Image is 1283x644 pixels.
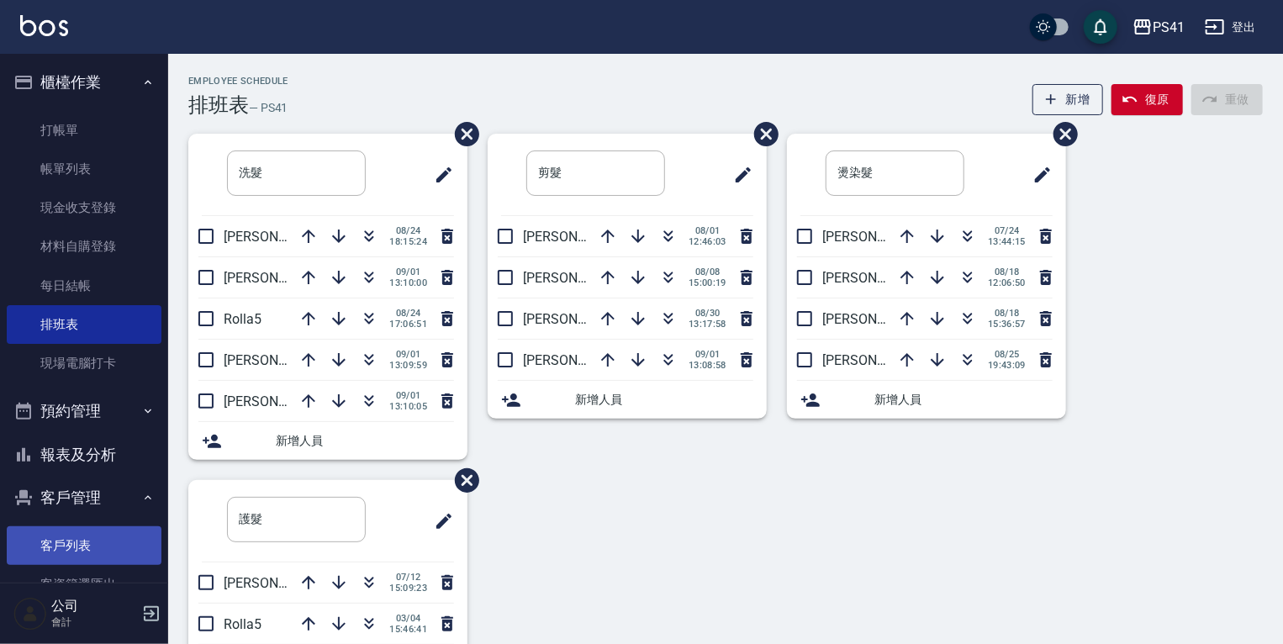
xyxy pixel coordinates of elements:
[389,624,427,635] span: 15:46:41
[526,150,665,196] input: 排版標題
[7,305,161,344] a: 排班表
[689,319,726,330] span: 13:17:58
[389,319,427,330] span: 17:06:51
[224,575,332,591] span: [PERSON_NAME]9
[224,229,332,245] span: [PERSON_NAME]1
[389,349,427,360] span: 09/01
[389,267,427,277] span: 09/01
[689,360,726,371] span: 13:08:58
[1153,17,1185,38] div: PS41
[523,311,631,327] span: [PERSON_NAME]9
[389,401,427,412] span: 13:10:05
[20,15,68,36] img: Logo
[988,349,1026,360] span: 08/25
[7,150,161,188] a: 帳單列表
[723,155,753,195] span: 修改班表的標題
[7,111,161,150] a: 打帳單
[1126,10,1191,45] button: PS41
[822,311,931,327] span: [PERSON_NAME]9
[7,267,161,305] a: 每日結帳
[7,433,161,477] button: 報表及分析
[822,270,931,286] span: [PERSON_NAME]2
[13,597,47,631] img: Person
[442,456,482,505] span: 刪除班表
[988,267,1026,277] span: 08/18
[224,352,340,368] span: [PERSON_NAME]15
[742,109,781,159] span: 刪除班表
[424,155,454,195] span: 修改班表的標題
[224,393,332,409] span: [PERSON_NAME]9
[389,236,427,247] span: 18:15:24
[988,225,1026,236] span: 07/24
[224,311,261,327] span: Rolla5
[1032,84,1104,115] button: 新增
[389,583,427,594] span: 15:09:23
[689,236,726,247] span: 12:46:03
[523,270,639,286] span: [PERSON_NAME]15
[1022,155,1053,195] span: 修改班表的標題
[874,391,1053,409] span: 新增人員
[822,352,931,368] span: [PERSON_NAME]1
[389,225,427,236] span: 08/24
[7,565,161,604] a: 客資篩選匯出
[689,308,726,319] span: 08/30
[389,613,427,624] span: 03/04
[1198,12,1263,43] button: 登出
[7,476,161,520] button: 客戶管理
[689,225,726,236] span: 08/01
[988,236,1026,247] span: 13:44:15
[188,76,288,87] h2: Employee Schedule
[389,277,427,288] span: 13:10:00
[51,598,137,615] h5: 公司
[389,390,427,401] span: 09/01
[689,277,726,288] span: 15:00:19
[1111,84,1183,115] button: 復原
[188,93,249,117] h3: 排班表
[826,150,964,196] input: 排版標題
[488,381,767,419] div: 新增人員
[689,267,726,277] span: 08/08
[7,526,161,565] a: 客戶列表
[1041,109,1080,159] span: 刪除班表
[7,344,161,383] a: 現場電腦打卡
[389,572,427,583] span: 07/12
[988,360,1026,371] span: 19:43:09
[1084,10,1117,44] button: save
[523,229,631,245] span: [PERSON_NAME]2
[389,308,427,319] span: 08/24
[442,109,482,159] span: 刪除班表
[787,381,1066,419] div: 新增人員
[7,61,161,104] button: 櫃檯作業
[188,422,467,460] div: 新增人員
[988,308,1026,319] span: 08/18
[575,391,753,409] span: 新增人員
[689,349,726,360] span: 09/01
[988,319,1026,330] span: 15:36:57
[7,389,161,433] button: 預約管理
[249,99,288,117] h6: — PS41
[227,150,366,196] input: 排版標題
[389,360,427,371] span: 13:09:59
[224,270,332,286] span: [PERSON_NAME]2
[276,432,454,450] span: 新增人員
[424,501,454,541] span: 修改班表的標題
[7,188,161,227] a: 現金收支登錄
[523,352,631,368] span: [PERSON_NAME]1
[988,277,1026,288] span: 12:06:50
[822,229,938,245] span: [PERSON_NAME]15
[51,615,137,630] p: 會計
[224,616,261,632] span: Rolla5
[227,497,366,542] input: 排版標題
[7,227,161,266] a: 材料自購登錄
